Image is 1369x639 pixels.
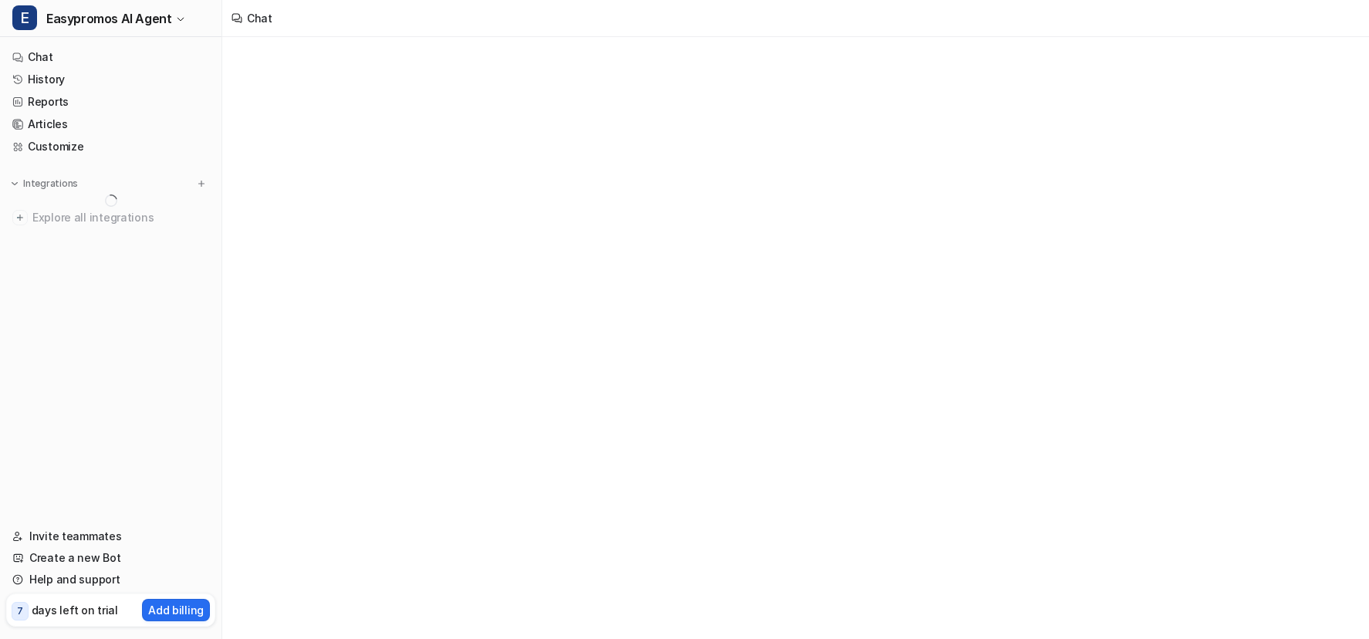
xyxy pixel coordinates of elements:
img: explore all integrations [12,210,28,225]
span: Explore all integrations [32,205,209,230]
span: Easypromos AI Agent [46,8,171,29]
img: menu_add.svg [196,178,207,189]
img: expand menu [9,178,20,189]
a: History [6,69,215,90]
p: days left on trial [32,602,118,618]
p: Integrations [23,177,78,190]
a: Reports [6,91,215,113]
button: Integrations [6,176,83,191]
p: Add billing [148,602,204,618]
a: Explore all integrations [6,207,215,228]
a: Chat [6,46,215,68]
span: E [12,5,37,30]
div: Chat [247,10,272,26]
p: 7 [17,604,23,618]
button: Add billing [142,599,210,621]
a: Articles [6,113,215,135]
a: Create a new Bot [6,547,215,569]
a: Invite teammates [6,526,215,547]
a: Help and support [6,569,215,590]
a: Customize [6,136,215,157]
